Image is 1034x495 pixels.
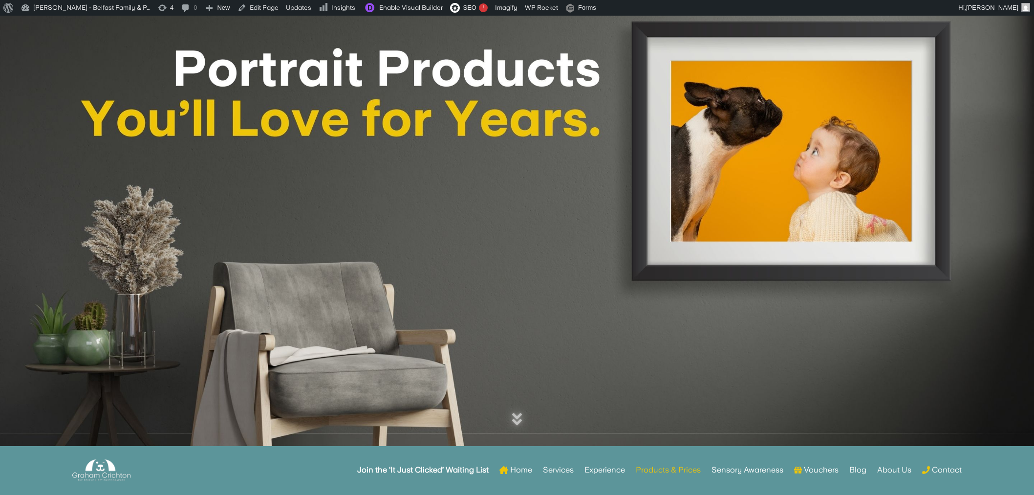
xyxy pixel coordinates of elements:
[922,451,962,489] a: Contact
[584,451,625,489] a: Experience
[636,451,701,489] a: Products & Prices
[499,451,532,489] a: Home
[463,4,476,11] span: SEO
[877,451,911,489] a: About Us
[794,451,839,489] a: Vouchers
[966,4,1018,11] span: [PERSON_NAME]
[72,457,130,484] img: Graham Crichton Photography Logo - Graham Crichton - Belfast Family & Pet Photography Studio
[711,451,783,489] a: Sensory Awareness
[849,451,866,489] a: Blog
[479,3,488,12] div: !
[543,451,574,489] a: Services
[357,451,489,489] a: Join the ‘It Just Clicked’ Waiting List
